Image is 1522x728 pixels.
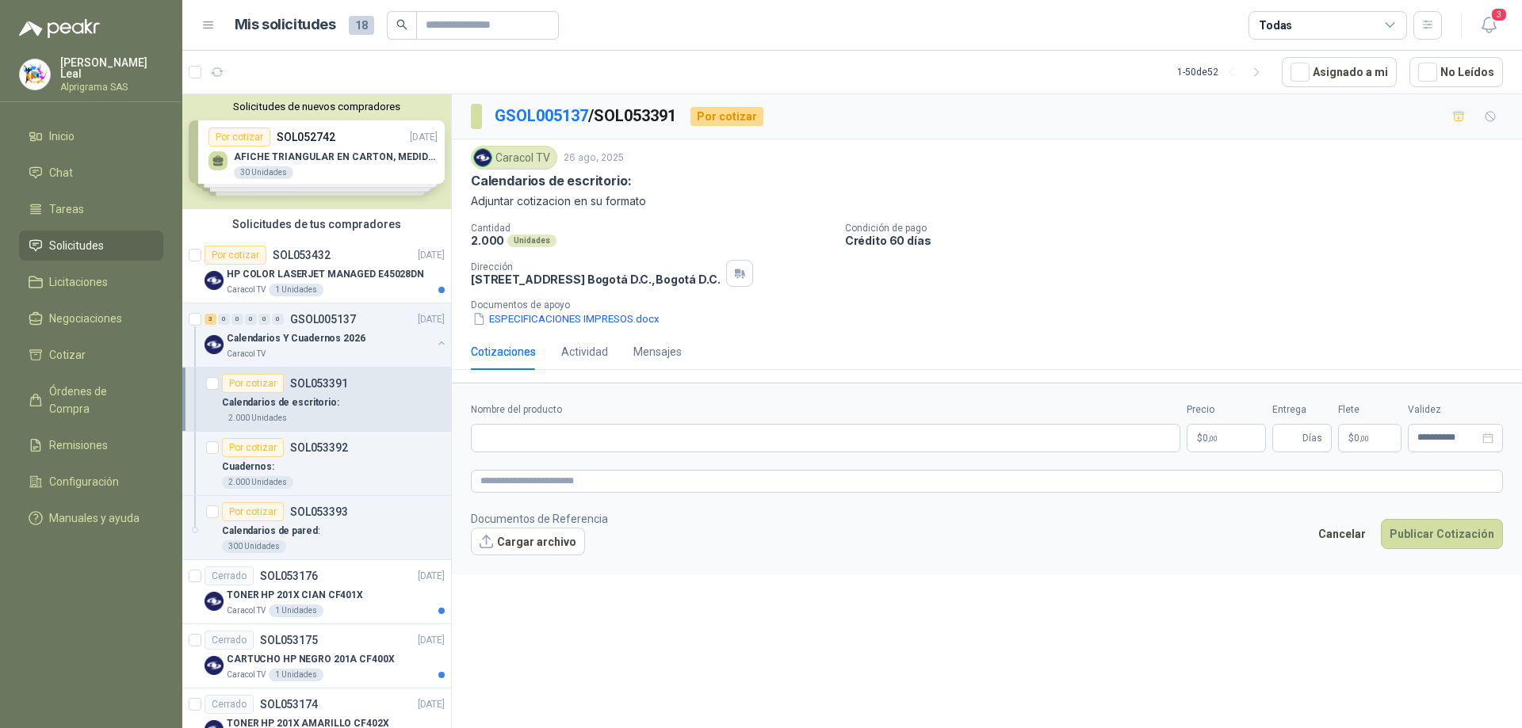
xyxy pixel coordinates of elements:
[1338,424,1402,452] p: $ 0,00
[471,223,832,234] p: Cantidad
[690,107,763,126] div: Por cotizar
[471,299,1516,311] p: Documentos de apoyo
[845,234,1516,247] p: Crédito 60 días
[19,340,163,370] a: Cotizar
[205,656,224,675] img: Company Logo
[19,158,163,188] a: Chat
[418,633,445,648] p: [DATE]
[227,348,266,360] p: Caracol TV
[418,569,445,584] p: [DATE]
[290,378,348,389] p: SOL053391
[1187,402,1266,417] label: Precio
[495,106,588,125] a: GSOL005137
[471,273,720,286] p: [STREET_ADDRESS] Bogotá D.C. , Bogotá D.C.
[471,234,504,247] p: 2.000
[471,146,557,170] div: Caracol TV
[222,374,284,393] div: Por cotizar
[290,506,348,517] p: SOL053393
[471,510,608,528] p: Documentos de Referencia
[227,267,424,282] p: HP COLOR LASERJET MANAGED E45028DN
[49,164,73,181] span: Chat
[182,432,451,496] a: Por cotizarSOL053392Cuadernos:2.000 Unidades
[205,310,448,360] a: 3 0 0 0 0 0 GSOL005137[DATE] Company LogoCalendarios Y Cuadernos 2026Caracol TV
[222,438,284,457] div: Por cotizar
[507,234,556,247] div: Unidades
[49,310,122,327] span: Negociaciones
[290,442,348,453] p: SOL053392
[1302,425,1322,452] span: Días
[49,346,86,364] span: Cotizar
[182,239,451,303] a: Por cotizarSOL053432[DATE] Company LogoHP COLOR LASERJET MANAGED E45028DNCaracol TV1 Unidades
[1381,519,1503,549] button: Publicar Cotización
[269,669,323,681] div: 1 Unidades
[349,16,374,35] span: 18
[1338,402,1402,417] label: Flete
[1259,17,1292,34] div: Todas
[182,560,451,624] a: CerradoSOL053176[DATE] Company LogoTONER HP 201X CIAN CF401XCaracol TV1 Unidades
[1474,11,1503,40] button: 3
[227,284,266,296] p: Caracol TV
[205,695,254,714] div: Cerrado
[227,588,363,603] p: TONER HP 201X CIAN CF401X
[60,82,163,92] p: Alprigrama SAS
[49,128,75,145] span: Inicio
[222,502,284,521] div: Por cotizar
[245,314,257,325] div: 0
[1409,57,1503,87] button: No Leídos
[231,314,243,325] div: 0
[222,540,286,553] div: 300 Unidades
[471,528,585,556] button: Cargar archivo
[227,652,395,667] p: CARTUCHO HP NEGRO 201A CF400X
[290,314,356,325] p: GSOL005137
[471,192,1503,210] p: Adjuntar cotizacion en su formato
[222,524,319,539] p: Calendarios de pared:
[1272,402,1332,417] label: Entrega
[1187,424,1266,452] p: $0,00
[49,383,148,417] span: Órdenes de Compra
[182,496,451,560] a: Por cotizarSOL053393Calendarios de pared:300 Unidades
[19,267,163,297] a: Licitaciones
[1203,433,1218,443] span: 0
[471,311,661,327] button: ESPECIFICACIONES IMPRESOS.docx
[1177,59,1269,85] div: 1 - 50 de 52
[182,94,451,209] div: Solicitudes de nuevos compradoresPor cotizarSOL052742[DATE] AFICHE TRIANGULAR EN CARTON, MEDIDAS ...
[205,566,254,585] div: Cerrado
[19,430,163,460] a: Remisiones
[205,271,224,290] img: Company Logo
[19,376,163,424] a: Órdenes de Compra
[19,303,163,334] a: Negociaciones
[182,624,451,688] a: CerradoSOL053175[DATE] Company LogoCARTUCHO HP NEGRO 201A CF400XCaracol TV1 Unidades
[495,104,678,128] p: / SOL053391
[1359,434,1369,443] span: ,00
[222,395,339,410] p: Calendarios de escritorio:
[471,343,536,360] div: Cotizaciones
[269,284,323,296] div: 1 Unidades
[418,312,445,327] p: [DATE]
[418,697,445,712] p: [DATE]
[19,467,163,497] a: Configuración
[260,570,318,581] p: SOL053176
[189,101,445,112] button: Solicitudes de nuevos compradores
[1348,433,1354,443] span: $
[471,173,631,189] p: Calendarios de escritorio:
[1310,519,1375,549] button: Cancelar
[218,314,230,325] div: 0
[222,476,293,489] div: 2.000 Unidades
[227,669,266,681] p: Caracol TV
[49,509,140,527] span: Manuales y ayuda
[845,223,1516,234] p: Condición de pago
[396,19,407,30] span: search
[49,273,108,291] span: Licitaciones
[205,631,254,650] div: Cerrado
[227,604,266,617] p: Caracol TV
[235,13,336,36] h1: Mis solicitudes
[1354,433,1369,443] span: 0
[258,314,270,325] div: 0
[19,231,163,261] a: Solicitudes
[474,149,491,166] img: Company Logo
[222,412,293,425] div: 2.000 Unidades
[19,19,100,38] img: Logo peakr
[222,459,274,475] p: Cuadernos:
[1490,7,1508,22] span: 3
[1408,402,1503,417] label: Validez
